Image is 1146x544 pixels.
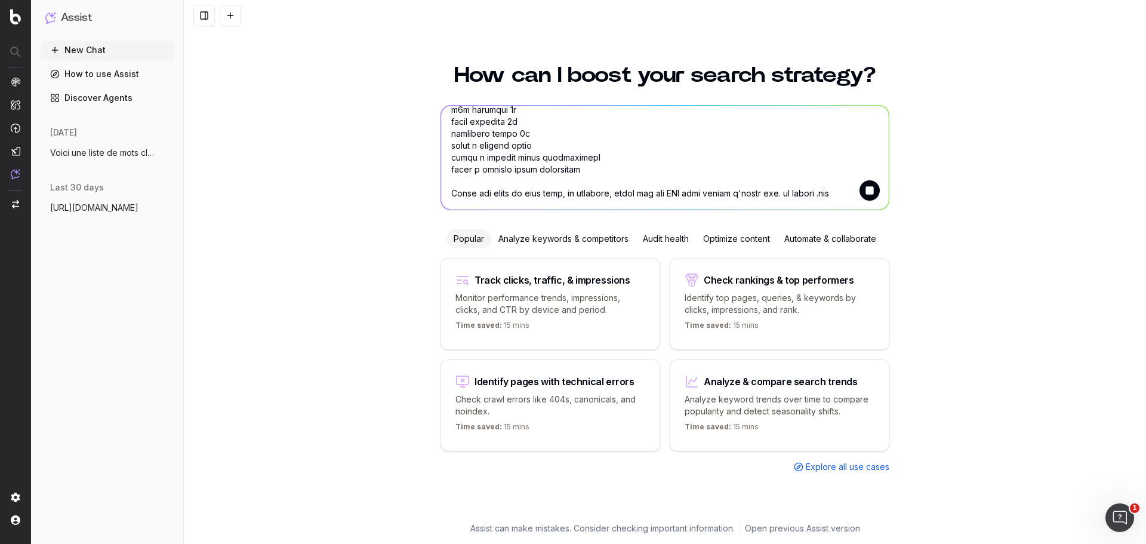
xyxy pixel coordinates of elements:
[41,143,174,162] button: Voici une liste de mots clés, donne moi
[704,377,858,386] div: Analyze & compare search trends
[61,10,92,26] h1: Assist
[50,182,104,193] span: last 30 days
[685,422,731,431] span: Time saved:
[41,64,174,84] a: How to use Assist
[11,169,20,179] img: Assist
[1130,503,1139,513] span: 1
[455,321,502,330] span: Time saved:
[777,229,883,248] div: Automate & collaborate
[441,106,889,210] textarea: loremipsum 4d sitametc adip elitseddoe 0t incididu u1 laboreetdo 4m aliquaen admi veniamquis 6n e...
[685,394,874,417] p: Analyze keyword trends over time to compare popularity and detect seasonality shifts.
[446,229,491,248] div: Popular
[685,422,759,437] p: 15 mins
[11,123,20,133] img: Activation
[685,321,759,335] p: 15 mins
[45,10,170,26] button: Assist
[491,229,636,248] div: Analyze keywords & competitors
[745,523,860,534] a: Open previous Assist version
[704,275,854,285] div: Check rankings & top performers
[50,202,138,214] span: [URL][DOMAIN_NAME]
[685,292,874,316] p: Identify top pages, queries, & keywords by clicks, impressions, and rank.
[470,523,735,534] p: Assist can make mistakes. Consider checking important information.
[475,275,630,285] div: Track clicks, traffic, & impressions
[696,229,777,248] div: Optimize content
[455,321,529,335] p: 15 mins
[475,377,634,386] div: Identify pages with technical errors
[45,12,56,23] img: Assist
[50,127,77,139] span: [DATE]
[794,461,889,473] a: Explore all use cases
[11,100,20,110] img: Intelligence
[455,422,502,431] span: Time saved:
[685,321,731,330] span: Time saved:
[11,515,20,525] img: My account
[11,493,20,502] img: Setting
[455,394,645,417] p: Check crawl errors like 404s, canonicals, and noindex.
[41,88,174,107] a: Discover Agents
[11,146,20,156] img: Studio
[41,41,174,60] button: New Chat
[12,200,19,208] img: Switch project
[806,461,889,473] span: Explore all use cases
[1105,503,1134,532] iframe: Intercom live chat
[636,229,696,248] div: Audit health
[440,64,889,86] h1: How can I boost your search strategy?
[50,147,155,159] span: Voici une liste de mots clés, donne moi
[455,422,529,437] p: 15 mins
[10,9,21,24] img: Botify logo
[41,198,174,217] button: [URL][DOMAIN_NAME]
[455,292,645,316] p: Monitor performance trends, impressions, clicks, and CTR by device and period.
[11,77,20,87] img: Analytics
